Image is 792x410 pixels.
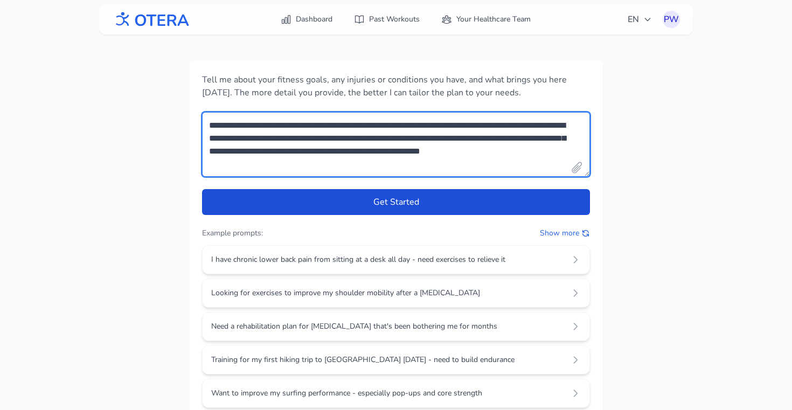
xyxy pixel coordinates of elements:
[202,112,590,177] textarea: Your fitness goals and conditions
[211,388,564,399] span: Want to improve my surfing performance - especially pop-ups and core strength
[621,9,658,30] button: EN
[202,73,590,99] p: Tell me about your fitness goals, any injuries or conditions you have, and what brings you here [...
[202,379,590,408] button: Want to improve my surfing performance - especially pop-ups and core strength
[202,345,590,374] button: Training for my first hiking trip to [GEOGRAPHIC_DATA] [DATE] - need to build endurance
[628,13,652,26] span: EN
[211,355,564,365] span: Training for my first hiking trip to [GEOGRAPHIC_DATA] [DATE] - need to build endurance
[202,312,590,341] button: Need a rehabilitation plan for [MEDICAL_DATA] that's been bothering me for months
[211,254,564,265] span: I have chronic lower back pain from sitting at a desk all day - need exercises to relieve it
[211,321,564,332] span: Need a rehabilitation plan for [MEDICAL_DATA] that's been bothering me for months
[435,10,537,29] a: Your Healthcare Team
[202,279,590,308] button: Looking for exercises to improve my shoulder mobility after a [MEDICAL_DATA]
[202,228,263,239] h3: Example prompts:
[540,228,590,239] button: Show more
[571,161,583,174] button: Attach a file
[202,189,590,215] button: Get Started
[348,10,426,29] a: Past Workouts
[202,245,590,274] button: I have chronic lower back pain from sitting at a desk all day - need exercises to relieve it
[663,11,680,28] button: PW
[211,288,564,298] span: Looking for exercises to improve my shoulder mobility after a [MEDICAL_DATA]
[274,10,339,29] a: Dashboard
[112,8,190,32] img: OTERA logo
